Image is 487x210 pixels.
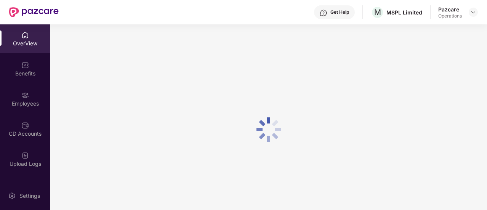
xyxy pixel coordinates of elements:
img: svg+xml;base64,PHN2ZyBpZD0iRW1wbG95ZWVzIiB4bWxucz0iaHR0cDovL3d3dy53My5vcmcvMjAwMC9zdmciIHdpZHRoPS... [21,91,29,99]
img: svg+xml;base64,PHN2ZyBpZD0iQmVuZWZpdHMiIHhtbG5zPSJodHRwOi8vd3d3LnczLm9yZy8yMDAwL3N2ZyIgd2lkdGg9Ij... [21,61,29,69]
div: Get Help [330,9,349,15]
img: svg+xml;base64,PHN2ZyBpZD0iSGVscC0zMngzMiIgeG1sbnM9Imh0dHA6Ly93d3cudzMub3JnLzIwMDAvc3ZnIiB3aWR0aD... [320,9,327,17]
img: svg+xml;base64,PHN2ZyBpZD0iQ0RfQWNjb3VudHMiIGRhdGEtbmFtZT0iQ0QgQWNjb3VudHMiIHhtbG5zPSJodHRwOi8vd3... [21,122,29,129]
span: M [374,8,381,17]
img: svg+xml;base64,PHN2ZyBpZD0iU2V0dGluZy0yMHgyMCIgeG1sbnM9Imh0dHA6Ly93d3cudzMub3JnLzIwMDAvc3ZnIiB3aW... [8,192,16,200]
div: Settings [17,192,42,200]
img: New Pazcare Logo [9,7,59,17]
div: MSPL Limited [386,9,422,16]
div: Pazcare [438,6,462,13]
img: svg+xml;base64,PHN2ZyBpZD0iSG9tZSIgeG1sbnM9Imh0dHA6Ly93d3cudzMub3JnLzIwMDAvc3ZnIiB3aWR0aD0iMjAiIG... [21,31,29,39]
div: Operations [438,13,462,19]
img: svg+xml;base64,PHN2ZyBpZD0iVXBsb2FkX0xvZ3MiIGRhdGEtbmFtZT0iVXBsb2FkIExvZ3MiIHhtbG5zPSJodHRwOi8vd3... [21,152,29,159]
img: svg+xml;base64,PHN2ZyBpZD0iRHJvcGRvd24tMzJ4MzIiIHhtbG5zPSJodHRwOi8vd3d3LnczLm9yZy8yMDAwL3N2ZyIgd2... [470,9,476,15]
